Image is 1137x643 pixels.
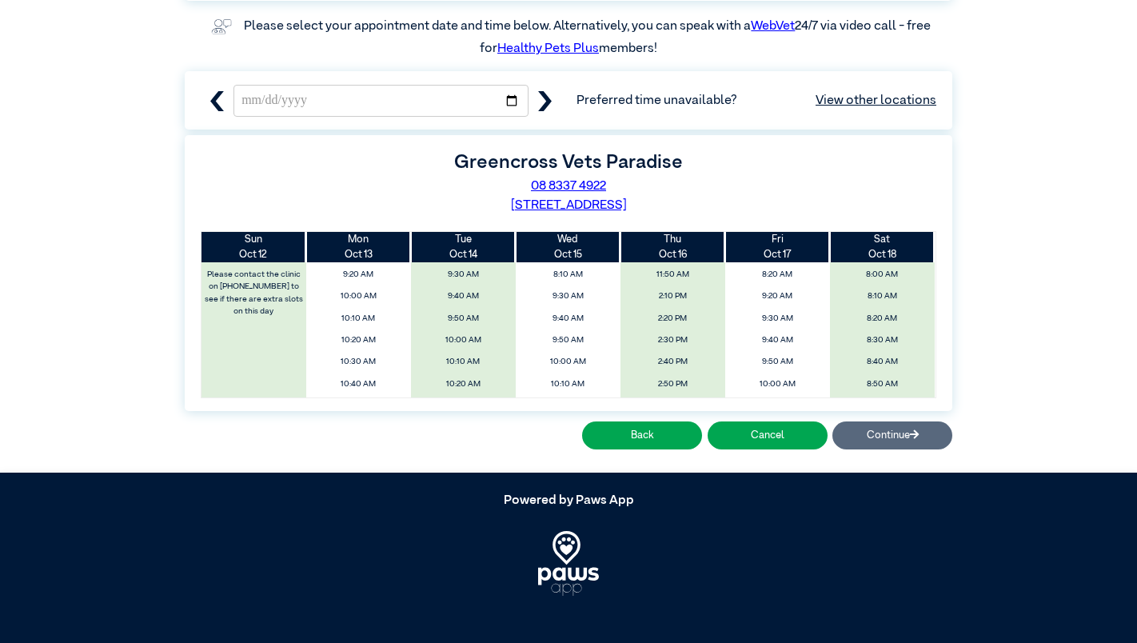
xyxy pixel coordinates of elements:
span: 9:50 AM [415,310,511,328]
span: 2:40 PM [624,353,720,371]
th: Oct 18 [830,232,935,262]
span: 2:50 PM [624,375,720,393]
span: 9:30 AM [520,287,616,306]
span: 8:10 AM [520,266,616,284]
span: 10:10 AM [415,353,511,371]
span: 11:50 AM [624,266,720,284]
th: Oct 12 [201,232,306,262]
th: Oct 17 [725,232,830,262]
span: 9:20 AM [311,266,407,284]
span: 9:40 AM [520,310,616,328]
img: PawsApp [538,531,600,595]
span: 8:00 AM [834,266,930,284]
span: 8:50 AM [834,375,930,393]
span: 11:20 AM [729,397,825,415]
th: Oct 15 [516,232,620,262]
span: 10:00 AM [311,287,407,306]
label: Please select your appointment date and time below. Alternatively, you can speak with a 24/7 via ... [244,20,933,55]
span: 9:30 AM [415,266,511,284]
span: 9:50 AM [520,331,616,349]
span: 10:50 AM [311,397,407,415]
span: 9:40 AM [729,331,825,349]
a: [STREET_ADDRESS] [511,199,627,212]
span: 8:20 AM [729,266,825,284]
a: View other locations [816,91,936,110]
span: 10:00 AM [520,353,616,371]
span: 9:20 AM [729,287,825,306]
th: Oct 16 [620,232,725,262]
span: 10:10 AM [520,375,616,393]
span: 8:20 AM [834,310,930,328]
span: 9:50 AM [729,353,825,371]
span: 8:30 AM [834,331,930,349]
label: Please contact the clinic on [PHONE_NUMBER] to see if there are extra slots on this day [203,266,305,321]
a: 08 8337 4922 [531,180,606,193]
span: 2:10 PM [624,287,720,306]
button: Cancel [708,421,828,449]
a: WebVet [751,20,795,33]
img: vet [206,14,237,39]
span: 10:00 AM [415,331,511,349]
th: Oct 13 [306,232,411,262]
span: 9:40 AM [415,287,511,306]
span: 9:30 AM [729,310,825,328]
span: 10:10 AM [311,310,407,328]
span: 10:20 AM [520,397,616,415]
span: 9:00 AM [834,397,930,415]
span: 8:40 AM [834,353,930,371]
span: 10:40 AM [311,375,407,393]
span: 10:30 AM [311,353,407,371]
span: 10:20 AM [311,331,407,349]
span: Preferred time unavailable? [576,91,936,110]
label: Greencross Vets Paradise [454,153,683,172]
span: 10:20 AM [415,375,511,393]
span: 2:20 PM [624,310,720,328]
span: 3:00 PM [624,397,720,415]
span: 10:30 AM [415,397,511,415]
span: 10:00 AM [729,375,825,393]
th: Oct 14 [411,232,516,262]
span: 2:30 PM [624,331,720,349]
span: 8:10 AM [834,287,930,306]
a: Healthy Pets Plus [497,42,599,55]
button: Back [582,421,702,449]
h5: Powered by Paws App [185,493,952,509]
